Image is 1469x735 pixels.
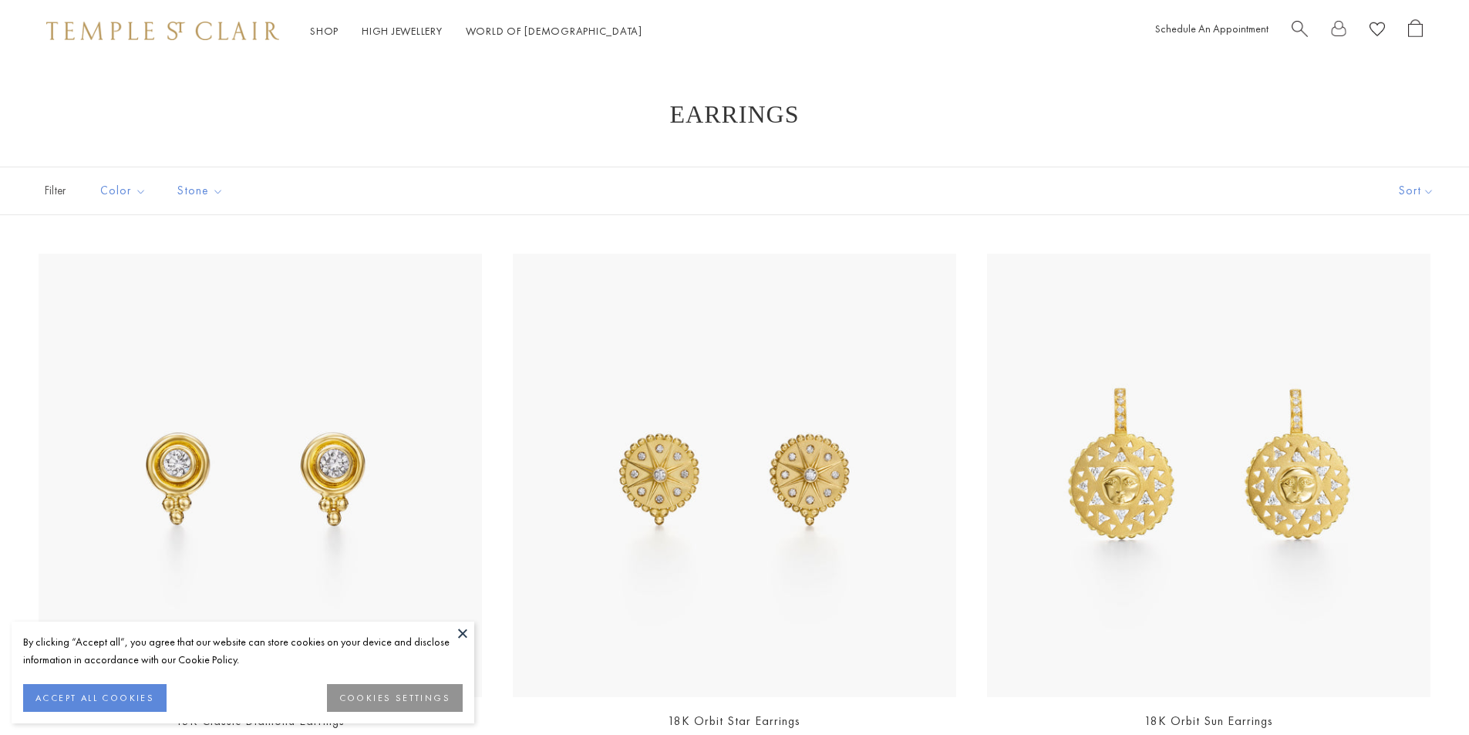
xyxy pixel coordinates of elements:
[23,633,463,669] div: By clicking “Accept all”, you agree that our website can store cookies on your device and disclos...
[176,713,345,729] a: 18K Classic Diamond Earrings
[62,100,1407,128] h1: Earrings
[327,684,463,712] button: COOKIES SETTINGS
[513,254,956,697] a: 18K Orbit Star Earrings18K Orbit Star Earrings
[1370,19,1385,43] a: View Wishlist
[513,254,956,697] img: 18K Orbit Star Earrings
[987,254,1430,697] img: 18K Orbit Sun Earrings
[166,174,235,208] button: Stone
[39,254,482,697] a: 18K Classic Diamond Earrings18K Classic Diamond Earrings
[466,24,642,38] a: World of [DEMOGRAPHIC_DATA]World of [DEMOGRAPHIC_DATA]
[310,22,642,41] nav: Main navigation
[46,22,279,40] img: Temple St. Clair
[1144,713,1273,729] a: 18K Orbit Sun Earrings
[310,24,339,38] a: ShopShop
[668,713,800,729] a: 18K Orbit Star Earrings
[987,254,1430,697] a: 18K Orbit Sun Earrings18K Orbit Sun Earrings
[39,254,482,697] img: 18K Classic Diamond Earrings
[1292,19,1308,43] a: Search
[89,174,158,208] button: Color
[1155,22,1269,35] a: Schedule An Appointment
[93,181,158,201] span: Color
[1408,19,1423,43] a: Open Shopping Bag
[23,684,167,712] button: ACCEPT ALL COOKIES
[362,24,443,38] a: High JewelleryHigh Jewellery
[170,181,235,201] span: Stone
[1364,167,1469,214] button: Show sort by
